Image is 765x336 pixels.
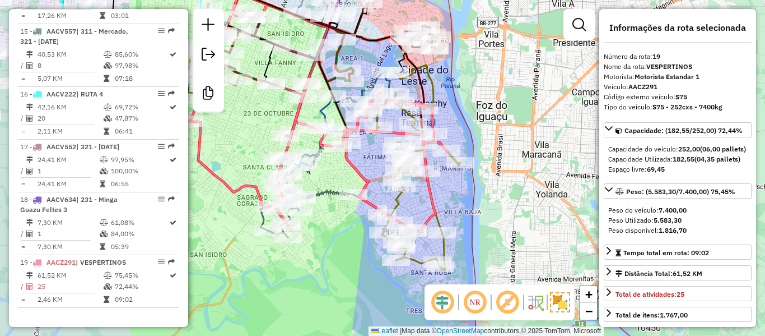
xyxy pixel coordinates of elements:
a: Nova sessão e pesquisa [197,13,220,39]
span: 16 - [20,90,103,98]
strong: S75 [675,93,687,101]
td: / [20,113,26,124]
span: 15 - [20,27,128,45]
em: Rota exportada [168,196,175,202]
strong: (04,35 pallets) [694,155,740,163]
em: Opções [158,196,165,202]
td: / [20,60,26,71]
i: Total de Atividades [26,283,33,290]
a: Total de itens:1.767,00 [604,307,752,322]
div: Nome da rota: [604,62,752,72]
i: % de utilização do peso [100,157,108,163]
td: 84,00% [110,228,169,240]
td: 24,41 KM [37,178,99,190]
em: Opções [158,259,165,265]
a: Zoom out [580,303,597,320]
span: | 311 - Mercado, 321 - [DATE] [20,27,128,45]
a: Tempo total em rota: 09:02 [604,245,752,260]
i: Rota otimizada [170,104,176,111]
td: 06:55 [110,178,169,190]
div: Veículo: [604,82,752,92]
td: 1 [37,165,99,177]
img: Exibir/Ocultar setores [550,292,570,312]
span: | VESPERTINOS [76,258,126,266]
i: Rota otimizada [170,219,176,226]
span: | [400,327,402,335]
td: = [20,178,26,190]
em: Rota exportada [168,90,175,97]
img: Fluxo de ruas [526,293,544,311]
div: Tipo do veículo: [604,102,752,112]
i: % de utilização do peso [104,51,112,58]
i: % de utilização da cubagem [100,168,108,174]
i: Tempo total em rota [104,128,109,135]
i: % de utilização do peso [100,219,108,226]
div: Peso disponível: [608,225,747,236]
i: % de utilização do peso [104,272,112,279]
td: 1 [37,228,99,240]
i: Total de Atividades [26,231,33,237]
i: Total de Atividades [26,115,33,122]
em: Opções [158,27,165,34]
td: 25 [37,281,103,292]
span: Peso do veículo: [608,206,687,214]
td: 05:39 [110,241,169,252]
a: Total de atividades:25 [604,286,752,301]
td: 09:02 [114,294,169,305]
em: Rota exportada [168,259,175,265]
td: 42,16 KM [37,102,103,113]
a: Exportar sessão [197,43,220,68]
strong: S75 - 252cxs - 7400kg [652,103,722,111]
em: Rota exportada [168,27,175,34]
h4: Informações da rota selecionada [604,22,752,33]
i: Rota otimizada [170,51,176,58]
span: AACV634 [46,195,76,204]
td: = [20,294,26,305]
div: Total de itens: [615,310,688,320]
td: 85,60% [114,49,169,60]
i: Distância Total [26,157,33,163]
strong: 1.816,70 [659,226,687,234]
em: Opções [158,90,165,97]
span: | RUTA 4 [76,90,103,98]
div: Motorista: [604,72,752,82]
span: | 321 - [DATE] [76,142,119,151]
div: Capacidade do veículo: [608,144,747,154]
a: Distância Total:61,52 KM [604,265,752,280]
strong: 5.583,30 [654,216,682,224]
div: Peso: (5.583,30/7.400,00) 75,45% [604,201,752,240]
strong: AACZ291 [628,82,657,91]
td: = [20,10,26,21]
strong: (06,00 pallets) [700,145,746,153]
i: Total de Atividades [26,168,33,174]
i: Total de Atividades [26,62,33,69]
div: Número da rota: [604,52,752,62]
strong: 69,45 [647,165,665,173]
a: Zoom in [580,286,597,303]
div: Map data © contributors,© 2025 TomTom, Microsoft [368,326,604,336]
td: 40,53 KM [37,49,103,60]
td: / [20,228,26,240]
i: % de utilização da cubagem [104,62,112,69]
span: − [585,304,593,318]
i: Distância Total [26,104,33,111]
strong: 7.400,00 [659,206,687,214]
td: = [20,241,26,252]
td: 5,07 KM [37,73,103,84]
strong: 252,00 [678,145,700,153]
td: 61,52 KM [37,270,103,281]
i: % de utilização da cubagem [104,115,112,122]
td: 06:41 [114,126,169,137]
td: 69,72% [114,102,169,113]
em: Rota exportada [168,143,175,150]
div: Espaço livre: [608,164,747,174]
div: Peso Utilizado: [608,215,747,225]
span: Tempo total em rota: 09:02 [623,248,709,257]
span: AACZ291 [46,258,76,266]
span: Exibir rótulo [494,289,521,316]
i: % de utilização do peso [104,104,112,111]
td: 2,11 KM [37,126,103,137]
td: 24,41 KM [37,154,99,165]
a: Criar modelo [197,82,220,107]
span: Total de atividades: [615,290,684,298]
